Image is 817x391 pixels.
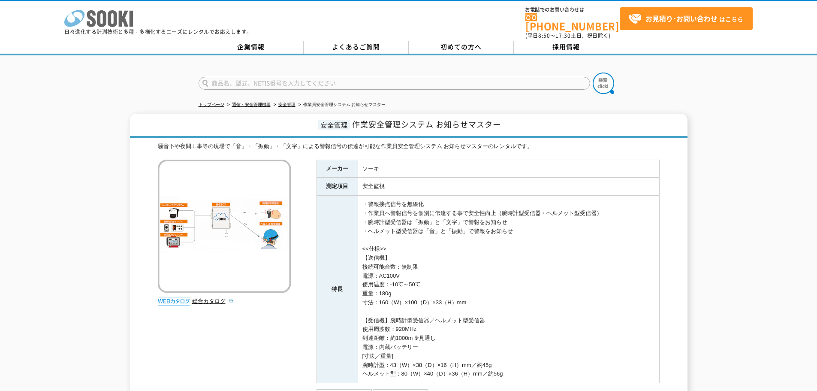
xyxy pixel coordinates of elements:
a: 通信・安全管理機器 [232,102,271,107]
td: 安全監視 [358,178,659,196]
span: 安全管理 [318,120,350,130]
th: メーカー [317,160,358,178]
td: ソーキ [358,160,659,178]
a: [PHONE_NUMBER] [525,13,620,31]
td: ・警報接点信号を無線化 ・作業員へ警報信号を個別に伝達する事で安全性向上（腕時計型受信器・ヘルメット型受信器） ・腕時計型受信器は「振動」と「文字」で警報をお知らせ ・ヘルメット型受信器は「音」... [358,196,659,383]
a: 採用情報 [514,41,619,54]
img: 作業員安全管理システム お知らせマスター [158,160,291,293]
strong: お見積り･お問い合わせ [645,13,718,24]
span: お電話でのお問い合わせは [525,7,620,12]
span: 初めての方へ [440,42,482,52]
th: 測定項目 [317,178,358,196]
a: 企業情報 [199,41,304,54]
img: btn_search.png [593,73,614,94]
p: 日々進化する計測技術と多種・多様化するニーズにレンタルでお応えします。 [64,29,252,34]
span: 作業安全管理システム お知らせマスター [352,118,501,130]
div: 騒音下や夜間工事等の現場で「音」・「振動」・「文字」による警報信号の伝達が可能な作業員安全管理システム お知らせマスターのレンタルです。 [158,142,660,151]
span: 8:50 [538,32,550,39]
span: (平日 ～ 土日、祝日除く) [525,32,610,39]
a: トップページ [199,102,224,107]
th: 特長 [317,196,358,383]
span: 17:30 [555,32,571,39]
span: はこちら [628,12,743,25]
li: 作業員安全管理システム お知らせマスター [297,100,386,109]
input: 商品名、型式、NETIS番号を入力してください [199,77,590,90]
a: 安全管理 [278,102,295,107]
a: お見積り･お問い合わせはこちら [620,7,753,30]
a: 初めての方へ [409,41,514,54]
a: よくあるご質問 [304,41,409,54]
a: 総合カタログ [192,298,234,304]
img: webカタログ [158,297,190,306]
